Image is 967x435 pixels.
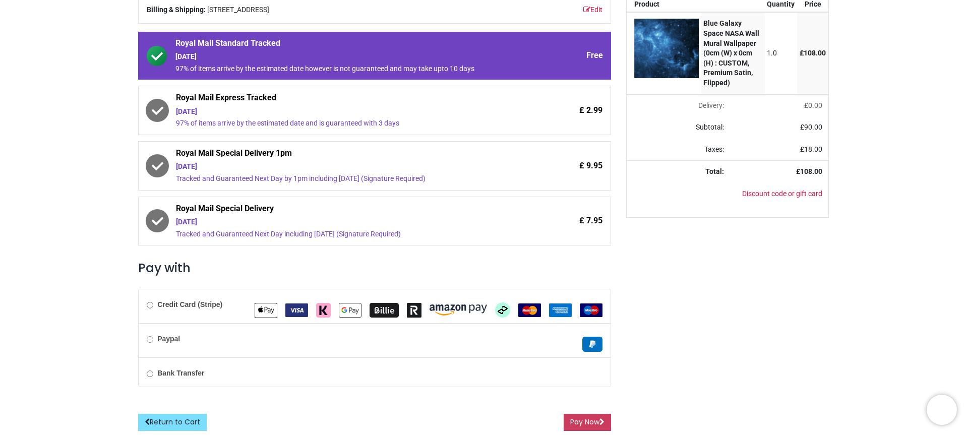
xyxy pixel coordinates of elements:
[157,300,222,308] b: Credit Card (Stripe)
[804,101,822,109] span: £
[207,5,269,15] span: [STREET_ADDRESS]
[407,305,421,314] span: Revolut Pay
[138,414,207,431] a: Return to Cart
[339,305,361,314] span: Google Pay
[176,148,517,162] span: Royal Mail Special Delivery 1pm
[800,123,822,131] span: £
[703,19,759,87] strong: Blue Galaxy Space NASA Wall Mural Wallpaper (0cm (W) x 0cm (H) : CUSTOM, Premium Satin, Flipped)
[175,52,517,62] div: [DATE]
[627,95,730,117] td: Delivery will be updated after choosing a new delivery method
[176,118,517,129] div: 97% of items arrive by the estimated date and is guaranteed with 3 days
[176,203,517,217] span: Royal Mail Special Delivery
[316,303,331,318] img: Klarna
[927,395,957,425] iframe: Brevo live chat
[564,414,611,431] button: Pay Now
[796,167,822,175] strong: £
[579,160,602,171] span: £ 9.95
[580,305,602,314] span: Maestro
[634,19,699,78] img: wt7YYsAAAAGSURBVAMApvR9ekbuaSIAAAAASUVORK5CYII=
[430,305,487,314] span: Amazon Pay
[147,336,153,343] input: Paypal
[138,260,611,277] h3: Pay with
[586,50,603,61] span: Free
[549,303,572,317] img: American Express
[316,305,331,314] span: Klarna
[800,145,822,153] span: £
[255,303,277,318] img: Apple Pay
[370,303,399,318] img: Billie
[767,48,795,58] div: 1.0
[579,105,602,116] span: £ 2.99
[339,303,361,318] img: Google Pay
[582,337,602,352] img: Paypal
[627,116,730,139] td: Subtotal:
[157,369,204,377] b: Bank Transfer
[175,38,517,52] span: Royal Mail Standard Tracked
[579,215,602,226] span: £ 7.95
[800,49,826,57] span: £
[407,303,421,318] img: Revolut Pay
[285,305,308,314] span: VISA
[582,340,602,348] span: Paypal
[176,229,517,239] div: Tracked and Guaranteed Next Day including [DATE] (Signature Required)
[370,305,399,314] span: Billie
[804,145,822,153] span: 18.00
[157,335,180,343] b: Paypal
[518,305,541,314] span: MasterCard
[804,123,822,131] span: 90.00
[804,49,826,57] span: 108.00
[705,167,724,175] strong: Total:
[176,92,517,106] span: Royal Mail Express Tracked
[430,304,487,316] img: Amazon Pay
[518,303,541,317] img: MasterCard
[742,190,822,198] a: Discount code or gift card
[255,305,277,314] span: Apple Pay
[808,101,822,109] span: 0.00
[176,217,517,227] div: [DATE]
[147,302,153,308] input: Credit Card (Stripe)
[580,303,602,317] img: Maestro
[176,174,517,184] div: Tracked and Guaranteed Next Day by 1pm including [DATE] (Signature Required)
[549,305,572,314] span: American Express
[627,139,730,161] td: Taxes:
[147,370,153,377] input: Bank Transfer
[147,6,206,14] b: Billing & Shipping:
[583,5,602,15] a: Edit
[495,302,510,318] img: Afterpay Clearpay
[285,303,308,317] img: VISA
[176,107,517,117] div: [DATE]
[800,167,822,175] span: 108.00
[175,64,517,74] div: 97% of items arrive by the estimated date however is not guaranteed and may take upto 10 days
[495,305,510,314] span: Afterpay Clearpay
[176,162,517,172] div: [DATE]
